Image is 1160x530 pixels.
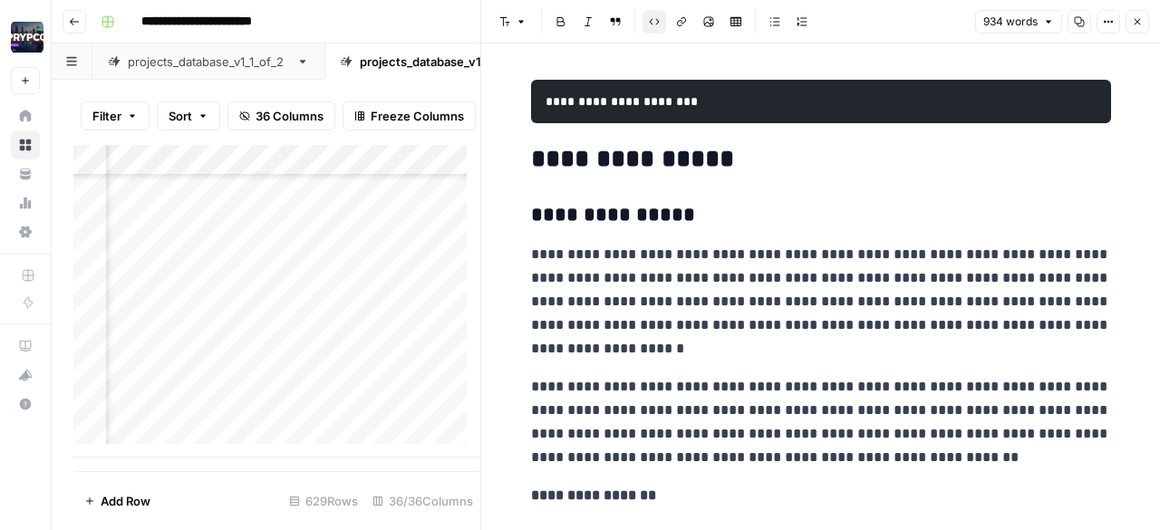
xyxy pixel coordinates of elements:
button: 934 words [975,10,1062,34]
a: Browse [11,130,40,159]
div: What's new? [12,361,39,389]
a: Your Data [11,159,40,188]
div: projects_database_v1_2_of_2 [360,53,524,71]
div: 629 Rows [282,487,365,516]
span: Add Row [101,492,150,510]
button: Sort [157,101,220,130]
button: 36 Columns [227,101,335,130]
a: projects_database_v1_1_of_2 [92,43,324,80]
div: 36/36 Columns [365,487,480,516]
span: 36 Columns [256,107,324,125]
span: Freeze Columns [371,107,464,125]
button: What's new? [11,361,40,390]
a: Usage [11,188,40,217]
span: Filter [92,107,121,125]
a: Home [11,101,40,130]
span: Sort [169,107,192,125]
button: Freeze Columns [343,101,476,130]
div: projects_database_v1_1_of_2 [128,53,289,71]
img: PRYPCO One Logo [11,21,43,53]
button: Add Row [73,487,161,516]
a: Settings [11,217,40,246]
button: Help + Support [11,390,40,419]
a: projects_database_v1_2_of_2 [324,43,559,80]
button: Filter [81,101,150,130]
button: Workspace: PRYPCO One [11,14,40,60]
a: AirOps Academy [11,332,40,361]
span: 934 words [983,14,1038,30]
